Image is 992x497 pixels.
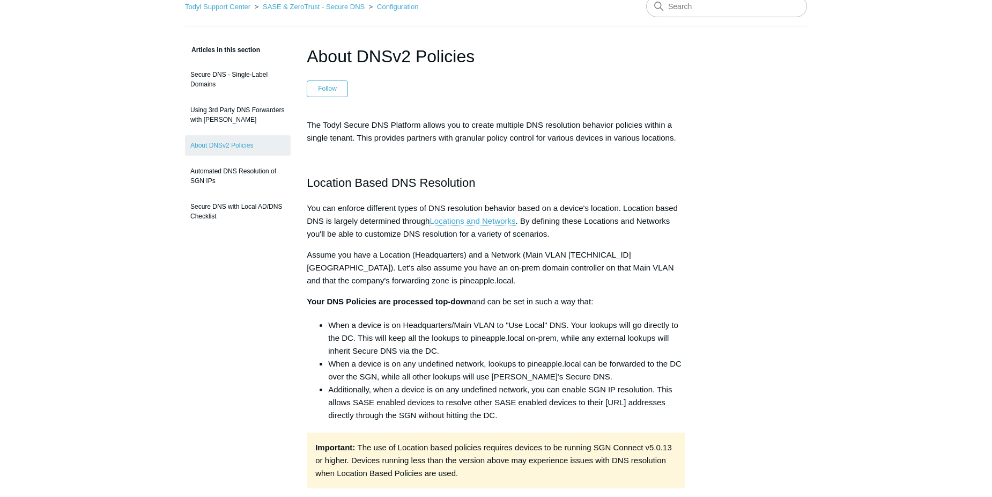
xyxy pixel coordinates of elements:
[367,3,419,11] li: Configuration
[307,81,348,97] button: Follow Article
[430,216,515,226] a: Locations and Networks
[315,443,355,452] span: Important:
[185,196,291,226] a: Secure DNS with Local AD/DNS Checklist
[185,3,253,11] li: Todyl Support Center
[328,319,685,357] li: When a device is on Headquarters/Main VLAN to "Use Local" DNS. Your lookups will go directly to t...
[307,433,685,488] div: The use of Location based policies requires devices to be running SGN Connect v5.0.13 or higher. ...
[307,202,685,240] p: You can enforce different types of DNS resolution behavior based on a device's location. Location...
[253,3,367,11] li: SASE & ZeroTrust - Secure DNS
[307,295,685,308] p: and can be set in such a way that:
[377,3,418,11] a: Configuration
[328,383,685,422] li: Additionally, when a device is on any undefined network, you can enable SGN IP resolution. This a...
[185,64,291,94] a: Secure DNS - Single-Label Domains
[185,3,250,11] a: Todyl Support Center
[185,46,260,54] span: Articles in this section
[307,119,685,144] p: The Todyl Secure DNS Platform allows you to create multiple DNS resolution behavior policies with...
[307,173,685,192] h2: Location Based DNS Resolution
[328,357,685,383] li: When a device is on any undefined network, lookups to pineapple.local can be forwarded to the DC ...
[185,135,291,156] a: About DNSv2 Policies
[185,161,291,191] a: Automated DNS Resolution of SGN IPs
[307,248,685,287] p: Assume you have a Location (Headquarters) and a Network (Main VLAN [TECHNICAL_ID][GEOGRAPHIC_DATA...
[307,297,471,306] strong: Your DNS Policies are processed top-down
[307,43,685,69] h1: About DNSv2 Policies
[185,100,291,130] a: Using 3rd Party DNS Forwarders with [PERSON_NAME]
[263,3,365,11] a: SASE & ZeroTrust - Secure DNS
